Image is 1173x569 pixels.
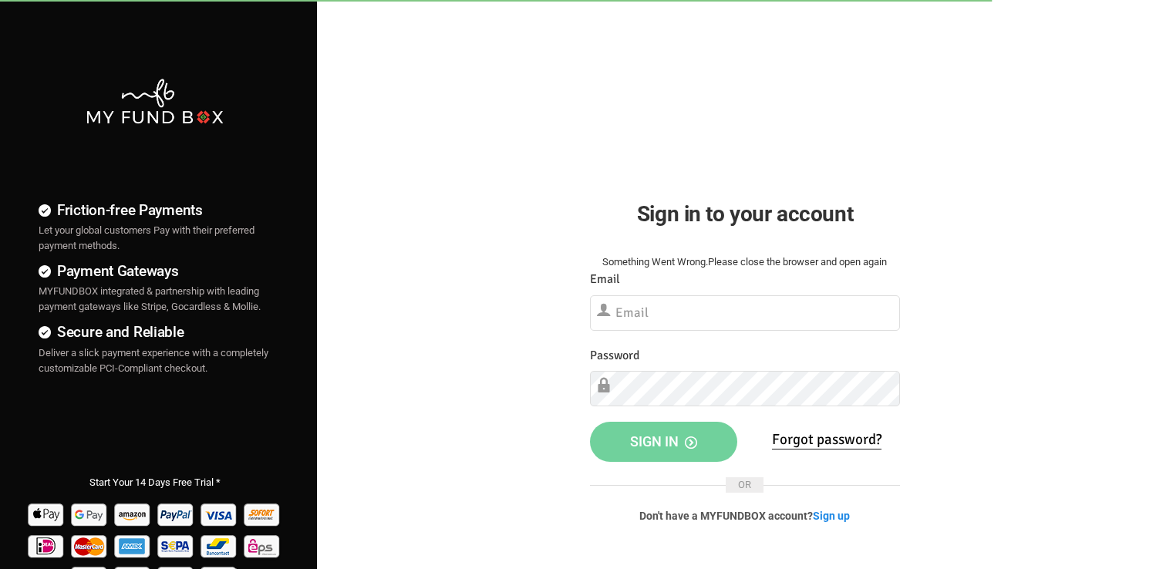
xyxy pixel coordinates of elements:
[199,530,240,561] img: Bancontact Pay
[39,285,261,312] span: MYFUNDBOX integrated & partnership with leading payment gateways like Stripe, Gocardless & Mollie.
[39,224,254,251] span: Let your global customers Pay with their preferred payment methods.
[69,530,110,561] img: Mastercard Pay
[726,477,763,493] span: OR
[26,530,67,561] img: Ideal Pay
[39,199,271,221] h4: Friction-free Payments
[772,430,881,449] a: Forgot password?
[26,498,67,530] img: Apple Pay
[242,498,283,530] img: Sofort Pay
[590,270,620,289] label: Email
[630,433,697,449] span: Sign in
[85,77,224,126] img: mfbwhite.png
[113,498,153,530] img: Amazon
[590,346,639,365] label: Password
[39,321,271,343] h4: Secure and Reliable
[156,530,197,561] img: sepa Pay
[156,498,197,530] img: Paypal
[590,197,900,231] h2: Sign in to your account
[113,530,153,561] img: american_express Pay
[590,422,737,462] button: Sign in
[590,254,900,270] div: Something Went Wrong.Please close the browser and open again
[69,498,110,530] img: Google Pay
[39,260,271,282] h4: Payment Gateways
[813,510,850,522] a: Sign up
[199,498,240,530] img: Visa
[590,295,900,331] input: Email
[39,347,268,374] span: Deliver a slick payment experience with a completely customizable PCI-Compliant checkout.
[242,530,283,561] img: EPS Pay
[590,508,900,524] p: Don't have a MYFUNDBOX account?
